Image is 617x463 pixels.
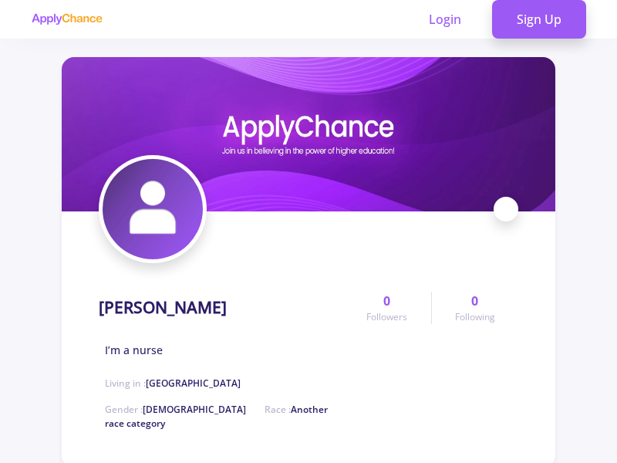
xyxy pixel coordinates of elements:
a: 0Following [431,292,518,324]
img: Negar Roknicover image [62,57,555,211]
span: 0 [471,292,478,310]
span: Followers [366,310,407,324]
span: [GEOGRAPHIC_DATA] [146,377,241,390]
span: [DEMOGRAPHIC_DATA] [143,403,246,416]
a: 0Followers [343,292,430,324]
img: Negar Rokniavatar [103,159,203,259]
span: 0 [383,292,390,310]
span: Living in : [105,377,241,390]
span: Following [455,310,495,324]
span: I’m a nurse [105,342,163,358]
h1: [PERSON_NAME] [99,298,227,317]
span: Gender : [105,403,246,416]
span: Race : [105,403,328,430]
img: applychance logo text only [31,13,103,25]
span: Another race category [105,403,328,430]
